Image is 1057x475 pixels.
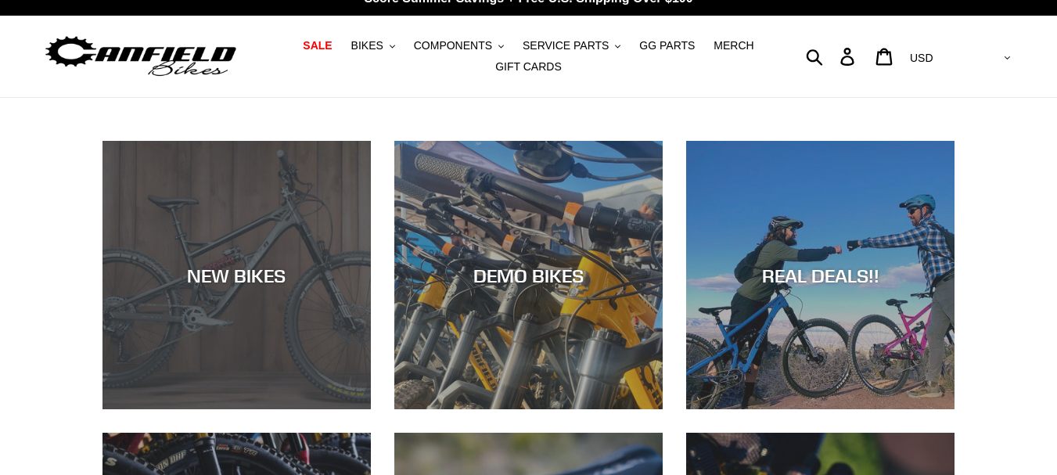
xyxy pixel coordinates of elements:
a: GG PARTS [631,35,703,56]
span: SALE [303,39,332,52]
div: NEW BIKES [102,264,371,286]
img: Canfield Bikes [43,32,239,81]
a: GIFT CARDS [487,56,570,77]
span: GG PARTS [639,39,695,52]
button: COMPONENTS [406,35,512,56]
a: MERCH [706,35,761,56]
span: SERVICE PARTS [523,39,609,52]
span: GIFT CARDS [495,60,562,74]
a: NEW BIKES [102,141,371,409]
a: REAL DEALS!! [686,141,955,409]
div: DEMO BIKES [394,264,663,286]
span: MERCH [714,39,753,52]
button: SERVICE PARTS [515,35,628,56]
a: DEMO BIKES [394,141,663,409]
button: BIKES [343,35,403,56]
div: REAL DEALS!! [686,264,955,286]
span: COMPONENTS [414,39,492,52]
span: BIKES [351,39,383,52]
a: SALE [295,35,340,56]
